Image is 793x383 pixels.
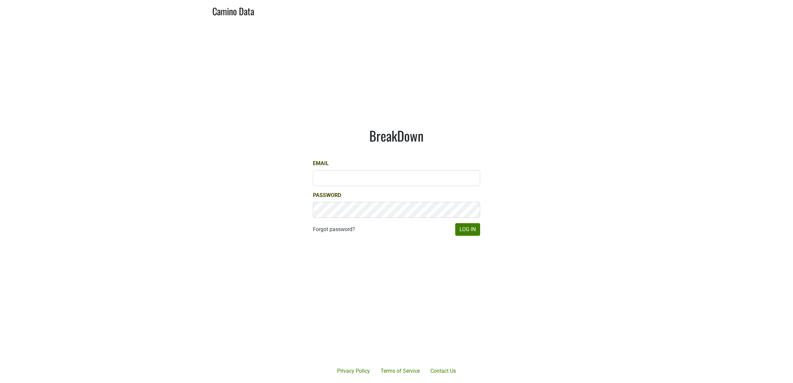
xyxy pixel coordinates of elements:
a: Terms of Service [375,364,425,378]
label: Password [313,191,341,199]
button: Log In [455,223,480,236]
a: Contact Us [425,364,461,378]
a: Camino Data [212,3,254,18]
a: Forgot password? [313,225,355,233]
h1: BreakDown [313,128,480,144]
label: Email [313,160,329,167]
a: Privacy Policy [332,364,375,378]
